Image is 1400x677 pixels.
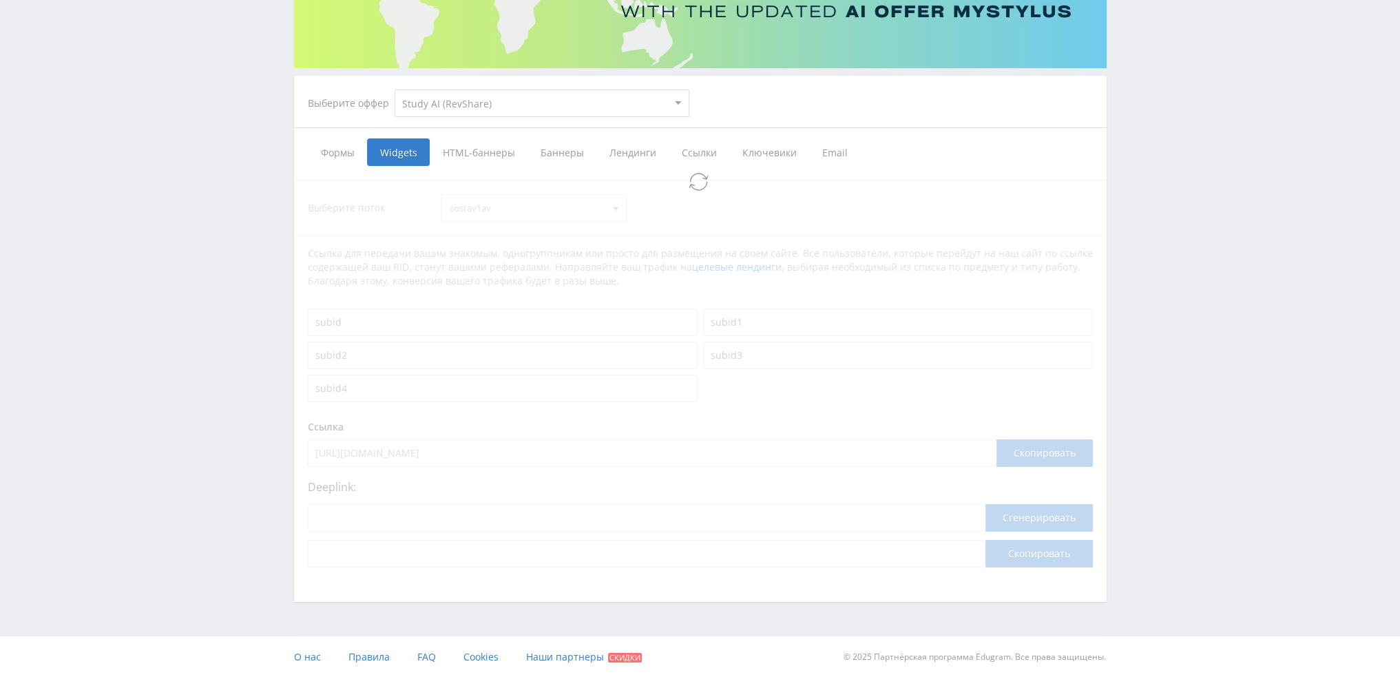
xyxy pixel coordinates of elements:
[348,650,390,663] span: Правила
[526,650,604,663] span: Наши партнеры
[608,653,642,663] span: Скидки
[809,138,861,166] span: Email
[308,138,367,166] span: Формы
[417,650,436,663] span: FAQ
[308,98,395,109] div: Выберите оффер
[294,650,321,663] span: О нас
[729,138,809,166] span: Ключевики
[669,138,729,166] span: Ссылки
[596,138,669,166] span: Лендинги
[367,138,430,166] span: Widgets
[527,138,596,166] span: Баннеры
[430,138,527,166] span: HTML-баннеры
[463,650,499,663] span: Cookies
